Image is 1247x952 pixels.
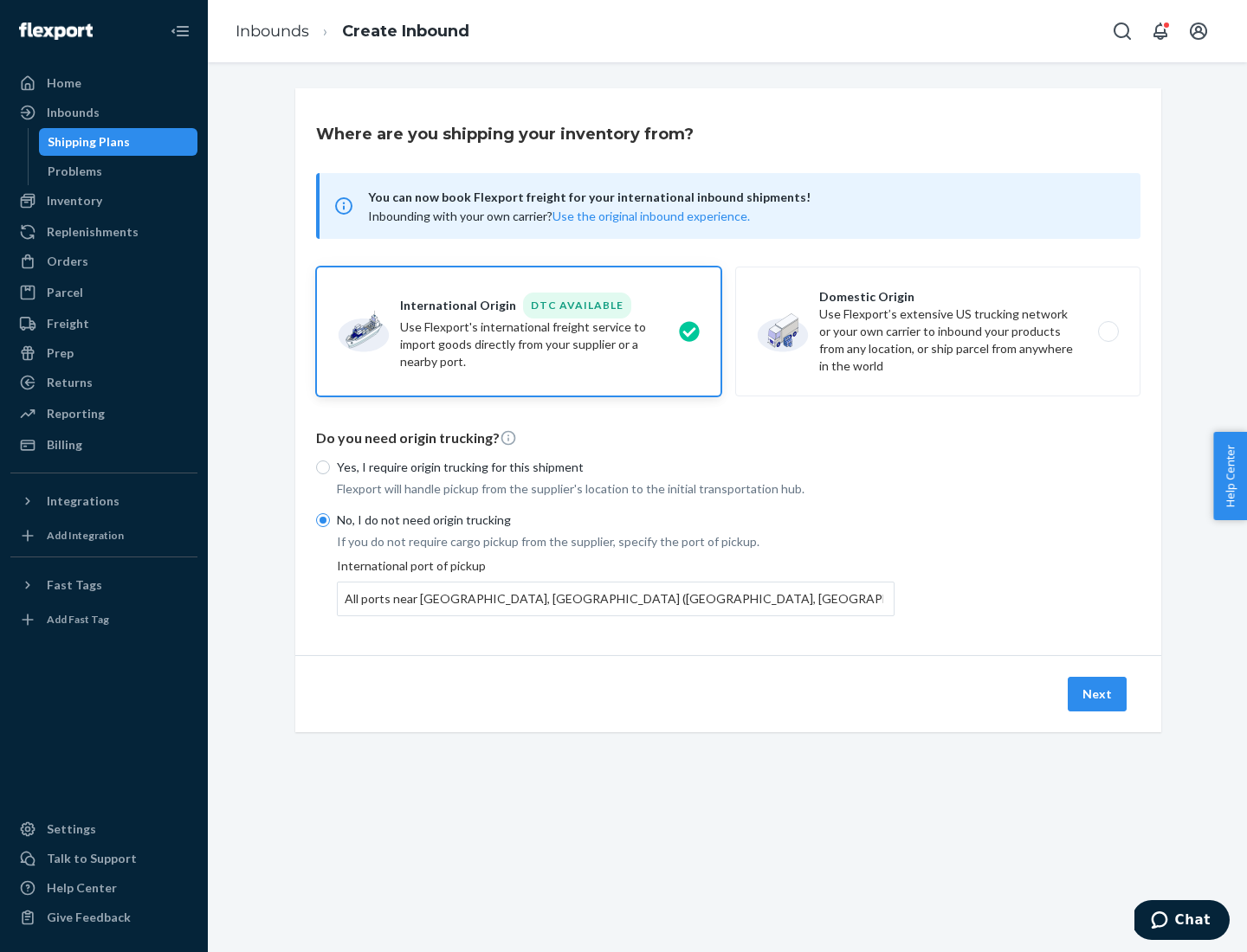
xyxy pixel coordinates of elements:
[163,14,197,48] button: Close Navigation
[1181,14,1216,48] button: Open account menu
[47,492,120,510] div: Integrations
[1143,14,1178,48] button: Open notifications
[39,128,198,156] a: Shipping Plans
[316,513,330,527] input: No, I do not need origin trucking
[10,248,197,275] a: Orders
[1134,900,1230,943] iframe: Opens a widget where you can chat to one of our agents
[222,6,483,57] ol: breadcrumbs
[47,104,100,121] div: Inbounds
[10,606,197,634] a: Add Fast Tag
[337,459,895,476] p: Yes, I require origin trucking for this shipment
[342,22,469,41] a: Create Inbound
[10,431,197,459] a: Billing
[47,879,117,897] div: Help Center
[47,436,82,453] div: Billing
[47,223,139,241] div: Replenishments
[337,533,895,550] p: If you do not require cargo pickup from the supplier, specify the port of pickup.
[10,487,197,515] button: Integrations
[10,815,197,843] a: Settings
[316,123,694,145] h3: Where are you shipping your inventory from?
[10,400,197,428] a: Reporting
[47,820,96,838] div: Settings
[10,279,197,306] a: Parcel
[47,374,93,391] div: Returns
[47,576,102,594] div: Fast Tags
[337,557,895,616] div: International port of pickup
[316,428,1140,448] p: Do you need origin trucking?
[316,460,330,474] input: Yes, I require origin trucking for this shipment
[47,405,105,422] div: Reporting
[10,369,197,396] a: Returns
[10,310,197,338] a: Freight
[47,284,83,301] div: Parcel
[236,22,309,41] a: Inbounds
[19,23,93,40] img: Flexport logo
[47,253,88,270] div: Orders
[10,571,197,599] button: Fast Tags
[368,187,1120,208] span: You can now book Flexport freight for your international inbound shipments!
[47,192,102,209] div: Inventory
[47,528,124,543] div: Add Integration
[47,850,137,867] div: Talk to Support
[10,218,197,246] a: Replenishments
[10,339,197,367] a: Prep
[1213,432,1247,520] button: Help Center
[39,158,198,185] a: Problems
[10,874,197,902] a: Help Center
[10,69,197,97] a: Home
[552,208,750,225] button: Use the original inbound experience.
[337,511,895,529] p: No, I do not need origin trucking
[47,74,81,92] div: Home
[337,480,895,498] p: Flexport will handle pickup from the supplier's location to the initial transportation hub.
[1105,14,1140,48] button: Open Search Box
[47,315,89,332] div: Freight
[47,612,109,627] div: Add Fast Tag
[10,99,197,126] a: Inbounds
[48,163,102,180] div: Problems
[10,522,197,550] a: Add Integration
[48,133,130,151] div: Shipping Plans
[1068,677,1127,711] button: Next
[10,187,197,215] a: Inventory
[47,344,74,362] div: Prep
[10,845,197,872] button: Talk to Support
[10,904,197,931] button: Give Feedback
[368,209,750,223] span: Inbounding with your own carrier?
[47,909,131,926] div: Give Feedback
